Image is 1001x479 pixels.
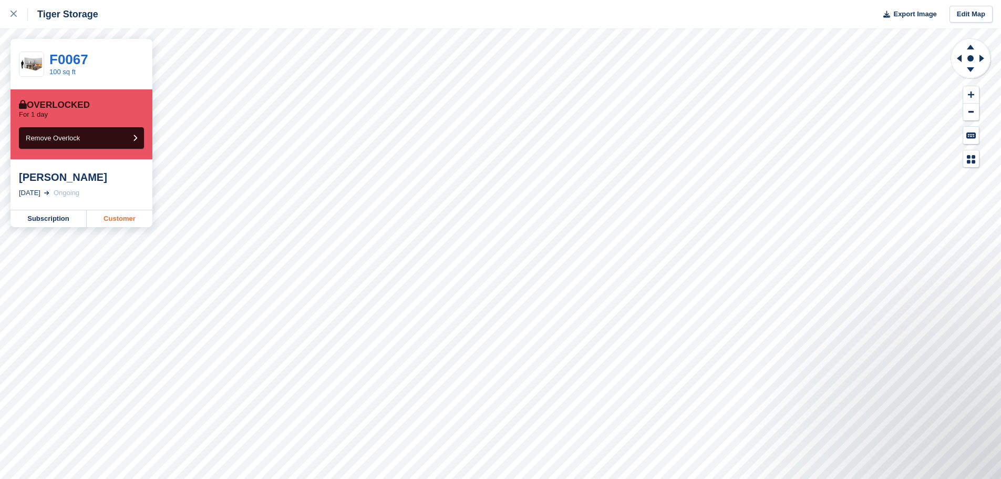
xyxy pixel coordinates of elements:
a: Customer [87,210,152,227]
div: Overlocked [19,100,90,110]
span: Remove Overlock [26,134,80,142]
a: 100 sq ft [49,68,76,76]
button: Remove Overlock [19,127,144,149]
button: Zoom Out [963,104,979,121]
div: Tiger Storage [28,8,98,21]
button: Zoom In [963,86,979,104]
button: Map Legend [963,150,979,168]
div: [PERSON_NAME] [19,171,144,184]
div: Ongoing [54,188,79,198]
img: 100-sqft-unit.jpg [19,55,44,74]
span: Export Image [893,9,936,19]
p: For 1 day [19,110,48,119]
div: [DATE] [19,188,40,198]
img: arrow-right-light-icn-cde0832a797a2874e46488d9cf13f60e5c3a73dbe684e267c42b8395dfbc2abf.svg [44,191,49,195]
a: Subscription [11,210,87,227]
button: Keyboard Shortcuts [963,127,979,144]
a: F0067 [49,52,88,67]
a: Edit Map [950,6,993,23]
button: Export Image [877,6,937,23]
